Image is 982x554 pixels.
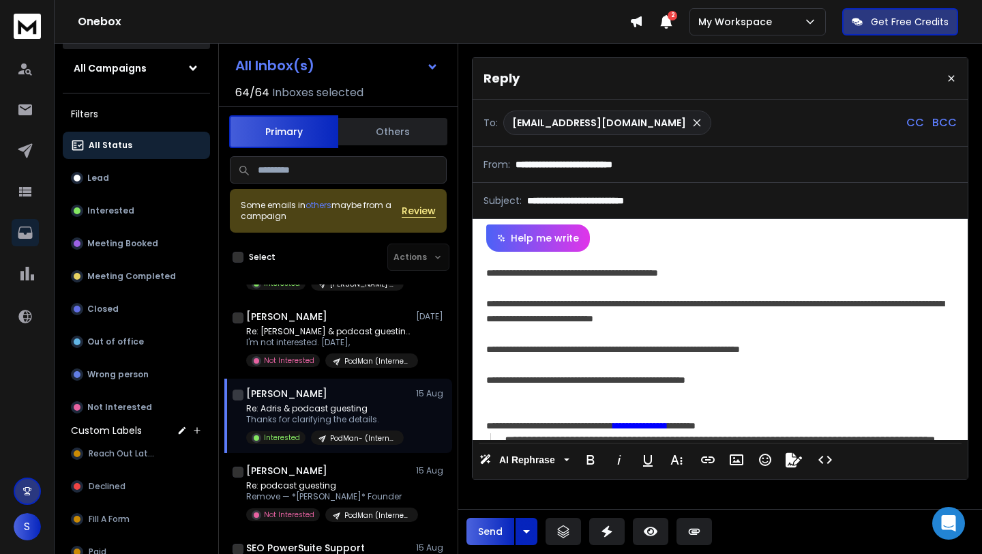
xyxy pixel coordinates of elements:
[344,356,410,366] p: PodMan (Internet) Batch #2 B ([PERSON_NAME])
[246,326,410,337] p: Re: [PERSON_NAME] & podcast guesting
[246,491,410,502] p: Remove — *[PERSON_NAME]* Founder
[752,446,778,473] button: Emoticons
[63,164,210,192] button: Lead
[87,271,176,282] p: Meeting Completed
[695,446,721,473] button: Insert Link (⌘K)
[14,513,41,540] button: S
[416,465,447,476] p: 15 Aug
[63,473,210,500] button: Declined
[249,252,276,263] label: Select
[63,230,210,257] button: Meeting Booked
[264,433,300,443] p: Interested
[74,61,147,75] h1: All Campaigns
[932,507,965,540] div: Open Intercom Messenger
[71,424,142,437] h3: Custom Labels
[477,446,572,473] button: AI Rephrase
[668,11,677,20] span: 2
[932,115,957,131] p: BCC
[63,55,210,82] button: All Campaigns
[246,310,327,323] h1: [PERSON_NAME]
[483,69,520,88] p: Reply
[483,116,498,130] p: To:
[87,238,158,249] p: Meeting Booked
[63,295,210,323] button: Closed
[63,197,210,224] button: Interested
[63,328,210,355] button: Out of office
[224,52,449,79] button: All Inbox(s)
[416,311,447,322] p: [DATE]
[812,446,838,473] button: Code View
[724,446,749,473] button: Insert Image (⌘P)
[871,15,949,29] p: Get Free Credits
[87,402,152,413] p: Not Interested
[906,115,924,131] p: CC
[246,387,327,400] h1: [PERSON_NAME]
[246,464,327,478] h1: [PERSON_NAME]
[87,173,109,184] p: Lead
[781,446,807,473] button: Signature
[87,336,144,347] p: Out of office
[78,14,629,30] h1: Onebox
[330,433,396,443] p: PodMan- (Internet) Batch #1 B ([PERSON_NAME])
[63,263,210,290] button: Meeting Completed
[416,388,447,399] p: 15 Aug
[512,116,686,130] p: [EMAIL_ADDRESS][DOMAIN_NAME]
[241,200,402,222] div: Some emails in maybe from a campaign
[578,446,604,473] button: Bold (⌘B)
[235,59,314,72] h1: All Inbox(s)
[635,446,661,473] button: Underline (⌘U)
[416,542,447,553] p: 15 Aug
[272,85,363,101] h3: Inboxes selected
[264,510,314,520] p: Not Interested
[842,8,958,35] button: Get Free Credits
[606,446,632,473] button: Italic (⌘I)
[63,506,210,533] button: Fill A Form
[89,140,132,151] p: All Status
[664,446,689,473] button: More Text
[63,394,210,421] button: Not Interested
[235,85,269,101] span: 64 / 64
[306,199,331,211] span: others
[89,448,155,459] span: Reach Out Later
[63,440,210,467] button: Reach Out Later
[89,514,130,525] span: Fill A Form
[87,369,149,380] p: Wrong person
[496,454,558,466] span: AI Rephrase
[402,204,436,218] button: Review
[338,117,447,147] button: Others
[87,205,134,216] p: Interested
[344,510,410,521] p: PodMan (Internet) Batch #1 A ([PERSON_NAME])
[229,115,338,148] button: Primary
[246,414,404,425] p: Thanks for clarifying the details.
[89,481,125,492] span: Declined
[14,14,41,39] img: logo
[63,361,210,388] button: Wrong person
[87,304,119,315] p: Closed
[246,480,410,491] p: Re: podcast guesting
[486,224,590,252] button: Help me write
[330,279,396,289] p: [PERSON_NAME] (mental health- Batch #1)
[264,355,314,366] p: Not Interested
[246,337,410,348] p: I'm not interested. [DATE],
[63,104,210,123] h3: Filters
[483,158,510,171] p: From:
[246,403,404,414] p: Re: Adris & podcast guesting
[698,15,777,29] p: My Workspace
[63,132,210,159] button: All Status
[466,518,514,545] button: Send
[483,194,522,207] p: Subject:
